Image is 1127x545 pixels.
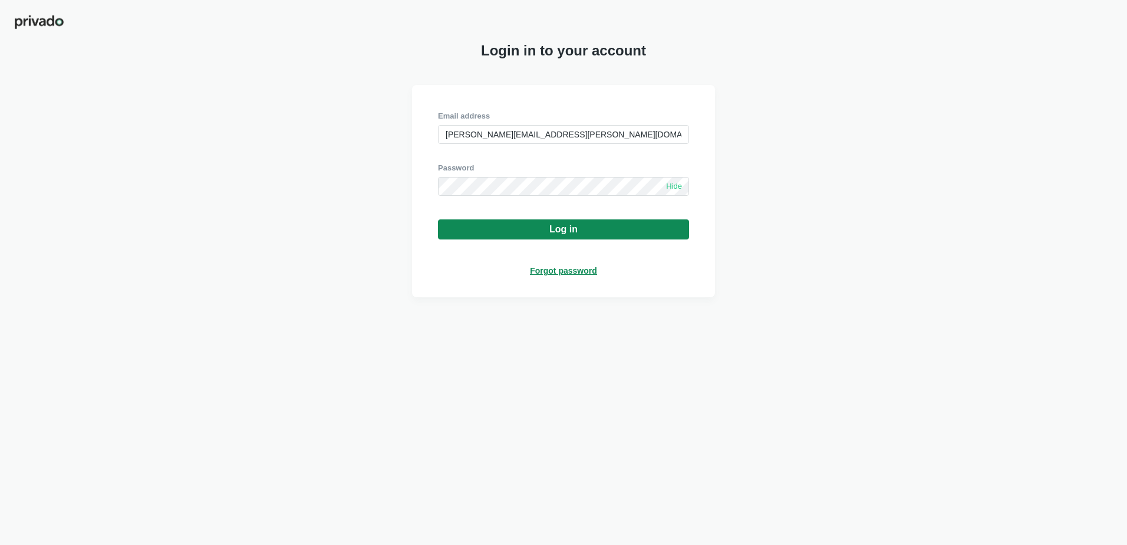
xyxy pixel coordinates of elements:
[438,163,689,173] div: Password
[438,219,689,239] button: Log in
[549,224,578,235] div: Log in
[438,111,689,122] div: Email address
[14,14,64,30] img: privado-logo
[530,265,597,276] a: Forgot password
[666,182,682,192] span: Hide
[481,42,646,59] span: Login in to your account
